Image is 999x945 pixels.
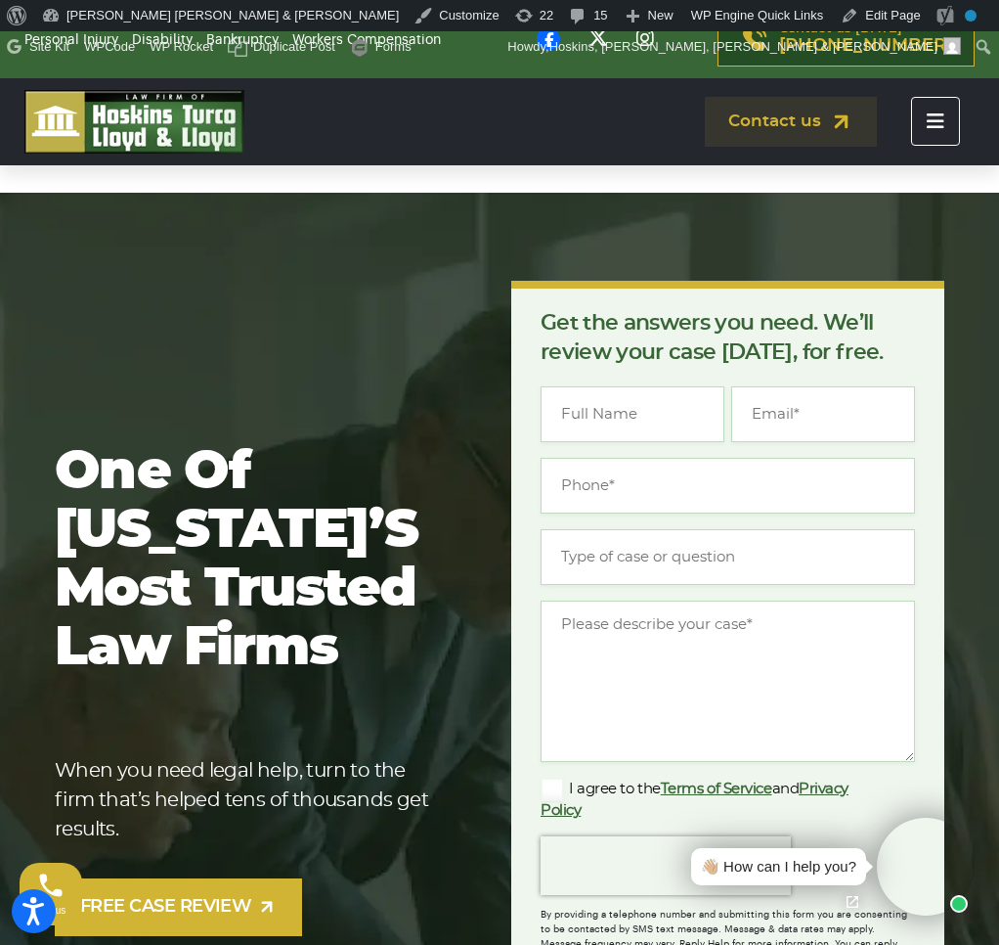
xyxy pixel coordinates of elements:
span: Duplicate Post [253,31,335,63]
p: Get the answers you need. We’ll review your case [DATE], for free. [541,308,915,367]
h1: One of [US_STATE]’s most trusted law firms [55,443,449,678]
a: WPCode [77,31,143,63]
span: Site Kit [29,39,69,54]
span: Forms [375,31,412,63]
span: Hoskins, [PERSON_NAME], [PERSON_NAME] & [PERSON_NAME] [549,39,937,54]
p: When you need legal help, turn to the firm that’s helped tens of thousands get results. [55,756,449,844]
a: Contact us [705,97,877,147]
iframe: reCAPTCHA [541,836,791,895]
img: logo [24,90,244,154]
a: Howdy, [500,31,969,63]
input: Full Name [541,386,724,442]
input: Type of case or question [541,529,915,585]
a: Open chat [832,881,873,922]
a: FREE CASE REVIEW [55,878,302,936]
input: Email* [731,386,915,442]
img: arrow-up-right-light.svg [257,897,277,917]
input: Phone* [541,458,915,514]
label: I agree to the and [541,778,884,821]
a: Terms of Service [661,782,772,796]
div: 👋🏼 How can I help you? [701,856,856,878]
button: Toggle navigation [911,97,960,146]
div: No index [965,10,977,22]
a: WP Rocket [143,31,221,63]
